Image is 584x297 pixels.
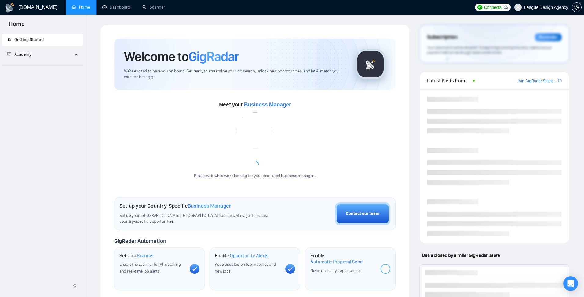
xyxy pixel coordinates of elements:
[310,259,363,265] span: Automatic Proposal Send
[310,268,362,273] span: Never miss any opportunities.
[250,160,259,169] span: loading
[504,4,508,11] span: 53
[419,250,502,261] span: Deals closed by similar GigRadar users
[14,37,44,42] span: Getting Started
[14,52,31,57] span: Academy
[335,202,390,225] button: Contact our team
[535,33,562,41] div: Reminder
[114,238,166,244] span: GigRadar Automation
[427,77,471,84] span: Latest Posts from the GigRadar Community
[572,5,582,10] a: setting
[7,37,11,42] span: rocket
[237,112,273,149] img: error
[102,5,130,10] a: dashboardDashboard
[427,32,457,43] span: Subscription
[215,253,268,259] h1: Enable
[72,5,90,10] a: homeHome
[124,48,239,65] h1: Welcome to
[477,5,482,10] img: upwork-logo.png
[119,202,231,209] h1: Set up your Country-Specific
[230,253,268,259] span: Opportunity Alerts
[142,5,165,10] a: searchScanner
[119,262,181,274] span: Enable the scanner for AI matching and real-time job alerts.
[219,101,291,108] span: Meet your
[119,213,282,225] span: Set up your [GEOGRAPHIC_DATA] or [GEOGRAPHIC_DATA] Business Manager to access country-specific op...
[484,4,502,11] span: Connects:
[572,5,581,10] span: setting
[7,52,11,56] span: fund-projection-screen
[346,210,379,217] div: Contact our team
[2,63,83,67] li: Academy Homepage
[215,262,276,274] span: Keep updated on top matches and new jobs.
[2,34,83,46] li: Getting Started
[119,253,154,259] h1: Set Up a
[563,276,578,291] div: Open Intercom Messenger
[355,49,386,80] img: gigradar-logo.png
[310,253,376,265] h1: Enable
[558,78,562,84] a: export
[124,69,345,80] span: We're excited to have you on board. Get ready to streamline your job search, unlock new opportuni...
[244,102,291,108] span: Business Manager
[427,45,552,55] span: Your subscription will be renewed. To keep things running smoothly, make sure your payment method...
[7,52,31,57] span: Academy
[572,2,582,12] button: setting
[188,48,239,65] span: GigRadar
[188,202,231,209] span: Business Manager
[4,20,30,32] span: Home
[190,173,319,179] div: Please wait while we're looking for your dedicated business manager...
[5,3,15,13] img: logo
[516,5,520,9] span: user
[73,283,79,289] span: double-left
[517,78,557,84] a: Join GigRadar Slack Community
[137,253,154,259] span: Scanner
